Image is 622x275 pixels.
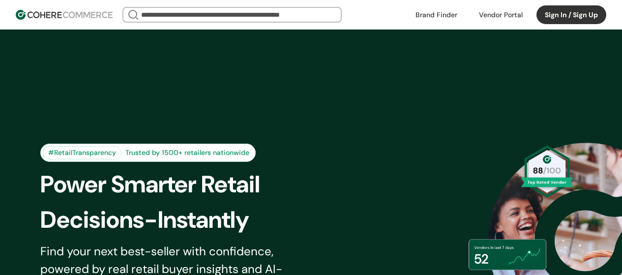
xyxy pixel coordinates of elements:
[43,146,121,159] div: #RetailTransparency
[121,148,253,158] div: Trusted by 1500+ retailers nationwide
[40,167,324,202] div: Power Smarter Retail
[536,5,606,24] button: Sign In / Sign Up
[16,10,113,20] img: Cohere Logo
[40,202,324,238] div: Decisions-Instantly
